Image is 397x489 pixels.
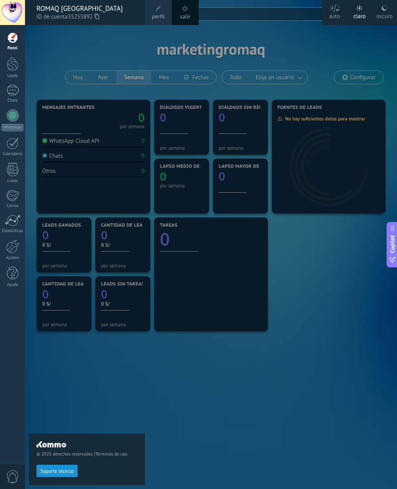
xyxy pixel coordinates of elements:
div: Ajustes [2,255,24,260]
span: ID de cuenta [37,13,137,21]
div: Listas [2,179,24,184]
span: Copilot [389,235,396,253]
div: ROMAQ [GEOGRAPHIC_DATA] [37,4,137,13]
a: Términos de uso [95,451,127,457]
div: Calendario [2,152,24,157]
span: 35255892 [68,13,99,21]
a: salir [180,13,190,21]
span: © 2025 derechos reservados | [37,451,137,457]
div: Panel [2,46,24,51]
div: Chats [2,98,24,103]
div: Ayuda [2,282,24,287]
div: Estadísticas [2,229,24,234]
div: Correo [2,204,24,209]
div: claro [354,5,366,25]
button: Soporte técnico [37,465,78,477]
div: oscuro [376,5,392,25]
div: Leads [2,73,24,78]
a: Soporte técnico [37,468,78,474]
span: perfil [152,13,164,21]
div: WhatsApp [2,124,23,131]
span: Soporte técnico [40,469,74,474]
div: auto [329,5,340,25]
